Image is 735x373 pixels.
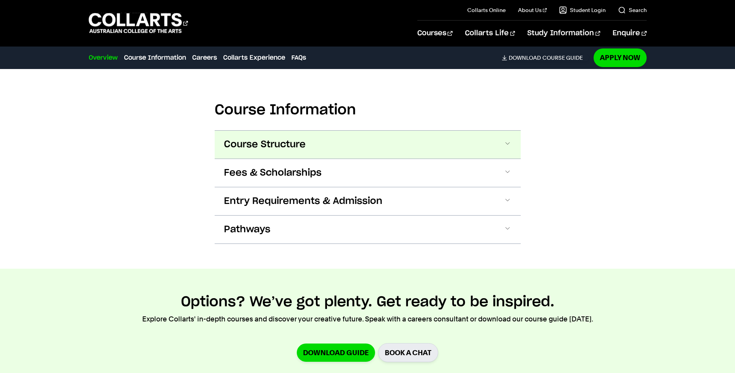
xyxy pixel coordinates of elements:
[224,138,306,151] span: Course Structure
[181,294,554,311] h2: Options? We’ve got plenty. Get ready to be inspired.
[124,53,186,62] a: Course Information
[224,195,382,207] span: Entry Requirements & Admission
[618,6,647,14] a: Search
[417,21,453,46] a: Courses
[215,131,521,159] button: Course Structure
[224,167,322,179] span: Fees & Scholarships
[594,48,647,67] a: Apply Now
[215,187,521,215] button: Entry Requirements & Admission
[613,21,646,46] a: Enquire
[89,12,188,34] div: Go to homepage
[215,102,521,119] h2: Course Information
[224,223,270,236] span: Pathways
[378,343,438,362] a: BOOK A CHAT
[527,21,600,46] a: Study Information
[559,6,606,14] a: Student Login
[291,53,306,62] a: FAQs
[215,159,521,187] button: Fees & Scholarships
[502,54,589,61] a: DownloadCourse Guide
[465,21,515,46] a: Collarts Life
[297,344,375,362] a: Download Guide
[192,53,217,62] a: Careers
[89,53,118,62] a: Overview
[509,54,541,61] span: Download
[467,6,506,14] a: Collarts Online
[142,314,593,325] p: Explore Collarts' in-depth courses and discover your creative future. Speak with a careers consul...
[215,216,521,243] button: Pathways
[518,6,547,14] a: About Us
[223,53,285,62] a: Collarts Experience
